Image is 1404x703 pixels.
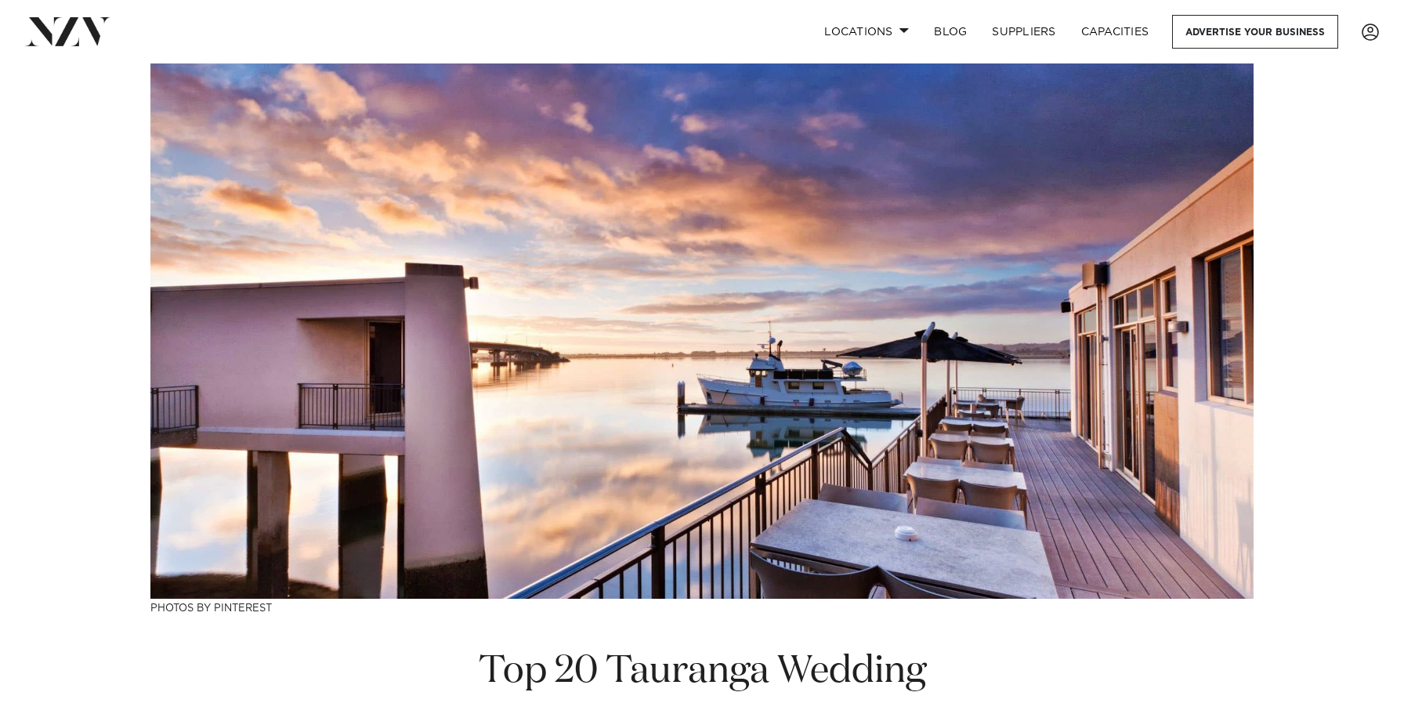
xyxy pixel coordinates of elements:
[150,63,1254,599] img: Top 20 Tauranga Wedding Venues
[979,15,1068,49] a: SUPPLIERS
[25,17,110,45] img: nzv-logo.png
[921,15,979,49] a: BLOG
[812,15,921,49] a: Locations
[1172,15,1338,49] a: Advertise your business
[1069,15,1162,49] a: Capacities
[150,599,1254,615] h3: Photos by Pinterest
